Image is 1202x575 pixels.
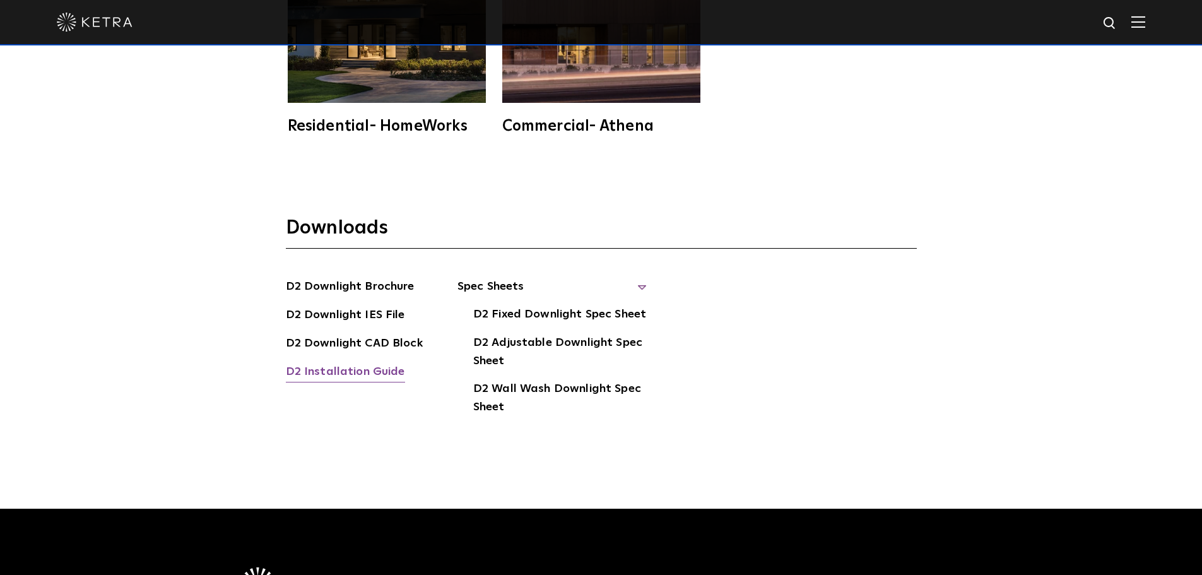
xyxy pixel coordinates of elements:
a: D2 Adjustable Downlight Spec Sheet [473,334,647,372]
a: D2 Fixed Downlight Spec Sheet [473,305,646,326]
a: D2 Wall Wash Downlight Spec Sheet [473,380,647,418]
h3: Downloads [286,216,917,249]
a: D2 Downlight CAD Block [286,335,423,355]
span: Spec Sheets [457,278,647,305]
a: D2 Downlight Brochure [286,278,415,298]
a: D2 Downlight IES File [286,306,405,326]
div: Commercial- Athena [502,119,700,134]
img: search icon [1102,16,1118,32]
a: D2 Installation Guide [286,363,405,383]
img: Hamburger%20Nav.svg [1131,16,1145,28]
div: Residential- HomeWorks [288,119,486,134]
img: ketra-logo-2019-white [57,13,133,32]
